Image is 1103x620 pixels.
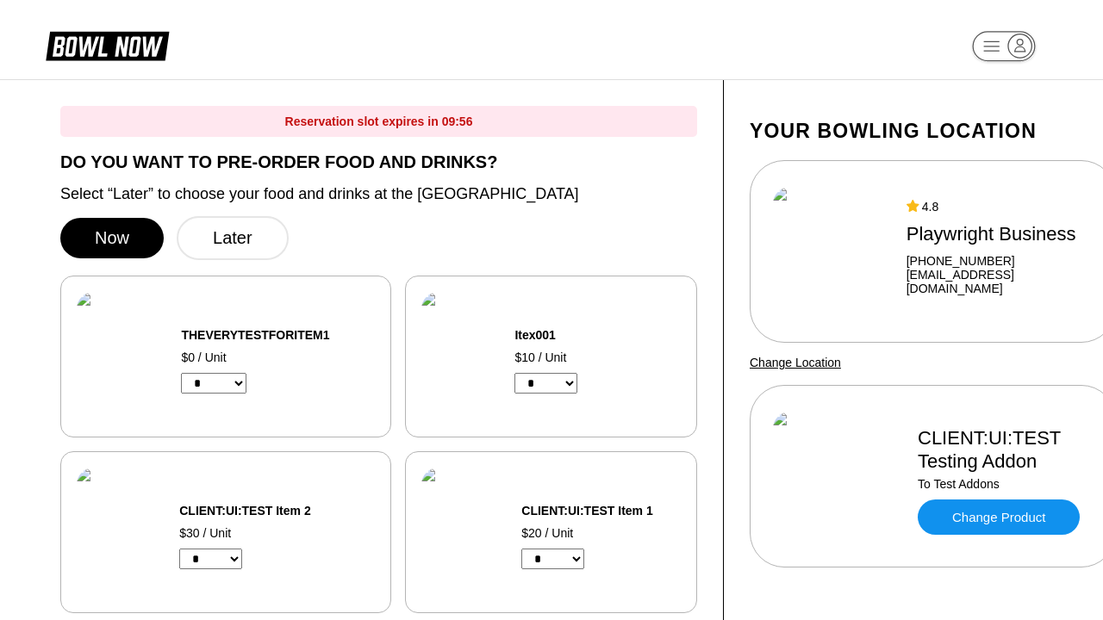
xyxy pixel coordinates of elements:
img: THEVERYTESTFORITEM1 [77,292,160,421]
div: $0 / Unit [181,350,375,364]
img: CLIENT:UI:TEST Item 2 [77,468,159,597]
label: Select “Later” to choose your food and drinks at the [GEOGRAPHIC_DATA] [60,184,697,203]
img: CLIENT:UI:TEST Item 1 [421,468,501,597]
a: [EMAIL_ADDRESS][DOMAIN_NAME] [907,268,1093,295]
div: Reservation slot expires in 09:56 [60,106,697,137]
label: DO YOU WANT TO PRE-ORDER FOOD AND DRINKS? [60,152,697,171]
div: THEVERYTESTFORITEM1 [181,328,375,342]
button: Now [60,218,164,258]
div: [PHONE_NUMBER] [907,254,1093,268]
a: Change Product [918,499,1080,535]
div: Playwright Business [907,222,1093,245]
div: Itex001 [514,328,634,342]
div: $10 / Unit [514,350,634,364]
a: Change Location [750,356,841,369]
div: CLIENT:UI:TEST Testing Addon [918,426,1093,473]
div: To Test Addons [918,477,1093,491]
button: Later [177,216,289,260]
img: Playwright Business [773,187,891,316]
div: CLIENT:UI:TEST Item 2 [179,504,358,518]
img: CLIENT:UI:TEST Testing Addon [773,412,902,541]
div: 4.8 [907,200,1093,214]
div: $30 / Unit [179,526,358,540]
div: CLIENT:UI:TEST Item 1 [521,504,681,518]
img: Itex001 [421,292,494,421]
div: $20 / Unit [521,526,681,540]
